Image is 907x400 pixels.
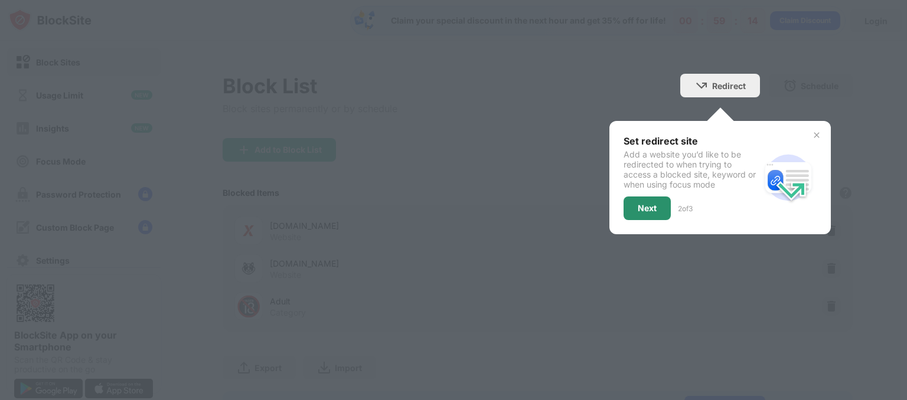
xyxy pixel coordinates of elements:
[624,149,760,189] div: Add a website you’d like to be redirected to when trying to access a blocked site, keyword or whe...
[760,149,817,206] img: redirect.svg
[812,130,821,140] img: x-button.svg
[638,204,657,213] div: Next
[678,204,693,213] div: 2 of 3
[712,81,746,91] div: Redirect
[624,135,760,147] div: Set redirect site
